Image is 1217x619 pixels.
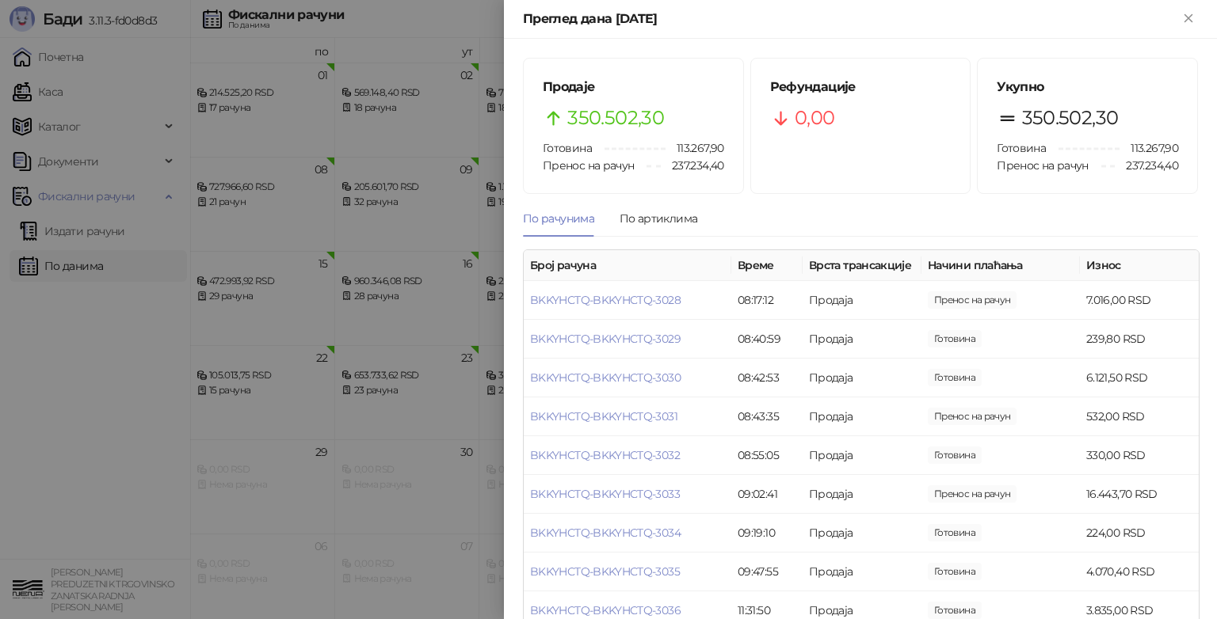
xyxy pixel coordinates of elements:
[803,514,921,553] td: Продаја
[997,78,1178,97] h5: Укупно
[1080,250,1199,281] th: Износ
[1115,157,1178,174] span: 237.234,40
[928,291,1017,309] span: 7.016,00
[530,409,677,423] a: BKKYHCTQ-BKKYHCTQ-3031
[543,78,724,97] h5: Продаје
[928,524,982,541] span: 224,00
[803,281,921,320] td: Продаја
[731,475,803,514] td: 09:02:41
[1179,9,1198,28] button: Close
[666,139,724,157] span: 113.267,90
[1080,475,1199,514] td: 16.443,70 RSD
[795,103,834,133] span: 0,00
[803,436,921,475] td: Продаја
[997,158,1088,173] span: Пренос на рачун
[731,320,803,359] td: 08:40:59
[1022,103,1119,133] span: 350.502,30
[928,563,982,580] span: 4.070,40
[928,446,982,464] span: 330,00
[928,602,982,619] span: 3.835,00
[530,564,680,579] a: BKKYHCTQ-BKKYHCTQ-3035
[731,281,803,320] td: 08:17:12
[731,397,803,436] td: 08:43:35
[530,370,681,385] a: BKKYHCTQ-BKKYHCTQ-3030
[803,320,921,359] td: Продаја
[803,250,921,281] th: Врста трансакције
[530,526,681,540] a: BKKYHCTQ-BKKYHCTQ-3034
[928,330,982,347] span: 239,80
[1080,397,1199,436] td: 532,00 RSD
[1080,281,1199,320] td: 7.016,00 RSD
[731,514,803,553] td: 09:19:10
[530,487,680,501] a: BKKYHCTQ-BKKYHCTQ-3033
[523,210,594,227] div: По рачунима
[928,408,1017,425] span: 532,00
[543,158,634,173] span: Пренос на рачун
[731,553,803,591] td: 09:47:55
[770,78,952,97] h5: Рефундације
[567,103,664,133] span: 350.502,30
[803,359,921,397] td: Продаја
[661,157,724,174] span: 237.234,40
[928,369,982,386] span: 6.121,50
[523,9,1179,28] div: Преглед дана [DATE]
[803,397,921,436] td: Продаја
[530,603,681,617] a: BKKYHCTQ-BKKYHCTQ-3036
[1080,436,1199,475] td: 330,00 RSD
[1080,553,1199,591] td: 4.070,40 RSD
[1080,514,1199,553] td: 224,00 RSD
[803,475,921,514] td: Продаја
[731,250,803,281] th: Време
[524,250,731,281] th: Број рачуна
[530,293,681,307] a: BKKYHCTQ-BKKYHCTQ-3028
[921,250,1080,281] th: Начини плаћања
[543,141,592,155] span: Готовина
[928,485,1017,503] span: 16.443,70
[1080,320,1199,359] td: 239,80 RSD
[620,210,697,227] div: По артиклима
[803,553,921,591] td: Продаја
[1120,139,1178,157] span: 113.267,90
[731,436,803,475] td: 08:55:05
[530,332,681,346] a: BKKYHCTQ-BKKYHCTQ-3029
[530,448,680,462] a: BKKYHCTQ-BKKYHCTQ-3032
[731,359,803,397] td: 08:42:53
[997,141,1046,155] span: Готовина
[1080,359,1199,397] td: 6.121,50 RSD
